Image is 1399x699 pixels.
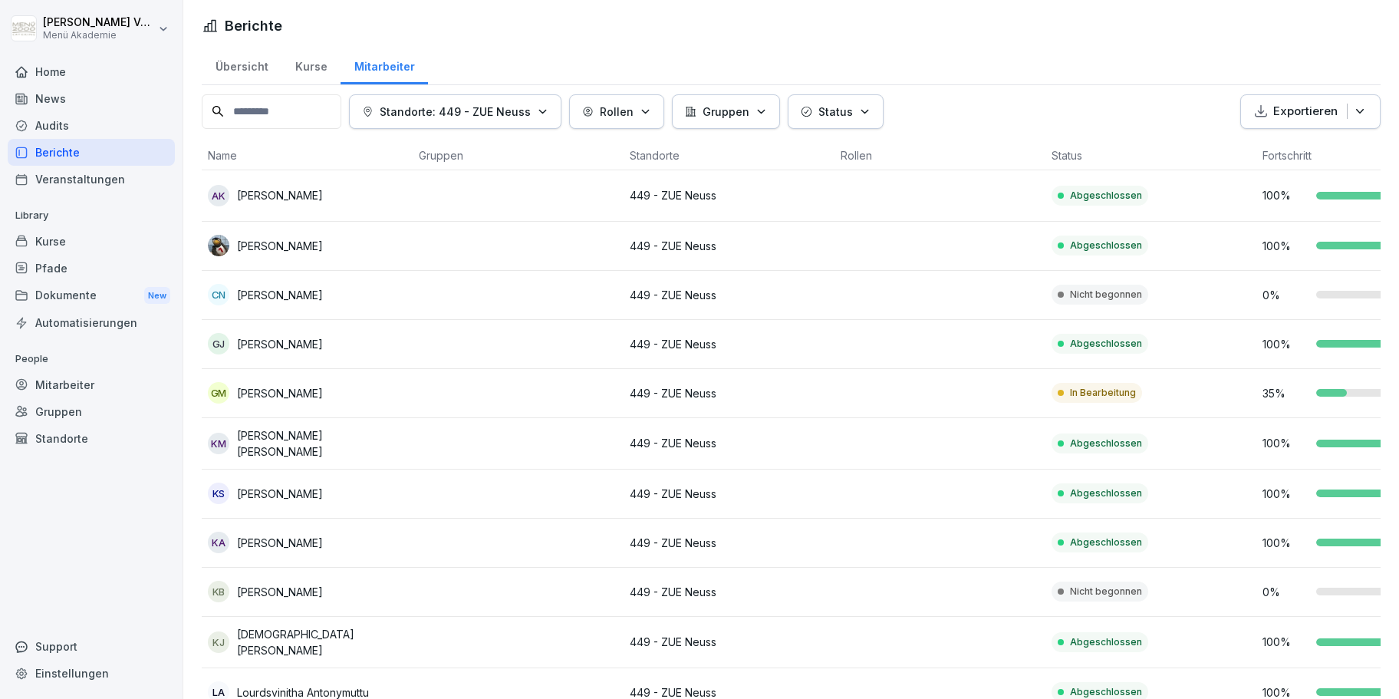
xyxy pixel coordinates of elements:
div: Kurse [8,228,175,255]
div: KS [208,483,229,504]
p: 449 - ZUE Neuss [630,385,828,401]
a: News [8,85,175,112]
p: Abgeschlossen [1070,486,1142,500]
p: 100 % [1262,486,1308,502]
a: Standorte [8,425,175,452]
th: Gruppen [413,141,624,170]
p: Nicht begonnen [1070,288,1142,302]
p: 449 - ZUE Neuss [630,634,828,650]
p: Abgeschlossen [1070,189,1142,203]
p: Abgeschlossen [1070,685,1142,699]
p: 449 - ZUE Neuss [630,238,828,254]
p: 100 % [1262,238,1308,254]
p: [PERSON_NAME] [PERSON_NAME] [237,427,407,460]
p: Rollen [600,104,634,120]
p: In Bearbeitung [1070,386,1136,400]
p: 100 % [1262,336,1308,352]
div: KB [208,581,229,602]
a: Home [8,58,175,85]
a: Mitarbeiter [8,371,175,398]
p: Abgeschlossen [1070,337,1142,351]
p: Abgeschlossen [1070,635,1142,649]
p: Standorte: 449 - ZUE Neuss [380,104,531,120]
p: 100 % [1262,435,1308,451]
p: Library [8,203,175,228]
p: Status [818,104,853,120]
th: Status [1045,141,1256,170]
p: Nicht begonnen [1070,585,1142,598]
p: 35 % [1262,385,1308,401]
img: dt0nuco1vlgmpb0ly7z17xnp.png [208,235,229,256]
p: 449 - ZUE Neuss [630,535,828,551]
a: Übersicht [202,45,281,84]
p: 100 % [1262,535,1308,551]
p: People [8,347,175,371]
p: Abgeschlossen [1070,536,1142,549]
div: GM [208,382,229,404]
th: Standorte [624,141,834,170]
p: 449 - ZUE Neuss [630,287,828,303]
div: KA [208,532,229,553]
p: 449 - ZUE Neuss [630,584,828,600]
th: Name [202,141,413,170]
a: Automatisierungen [8,309,175,336]
div: New [144,287,170,305]
p: 100 % [1262,634,1308,650]
p: Gruppen [703,104,749,120]
p: 449 - ZUE Neuss [630,336,828,352]
p: [PERSON_NAME] [237,187,323,203]
div: KM [208,433,229,454]
a: Einstellungen [8,660,175,687]
button: Gruppen [672,94,780,129]
a: Kurse [281,45,341,84]
p: 449 - ZUE Neuss [630,486,828,502]
button: Standorte: 449 - ZUE Neuss [349,94,561,129]
p: 449 - ZUE Neuss [630,187,828,203]
p: [PERSON_NAME] [237,336,323,352]
p: [PERSON_NAME] [237,287,323,303]
p: [PERSON_NAME] [237,535,323,551]
p: Abgeschlossen [1070,239,1142,252]
p: [PERSON_NAME] [237,486,323,502]
div: AK [208,185,229,206]
a: Mitarbeiter [341,45,428,84]
a: DokumenteNew [8,282,175,310]
p: [DEMOGRAPHIC_DATA][PERSON_NAME] [237,626,407,658]
a: Audits [8,112,175,139]
div: KJ [208,631,229,653]
p: [PERSON_NAME] Vonau [43,16,155,29]
p: 100 % [1262,187,1308,203]
p: [PERSON_NAME] [237,385,323,401]
a: Pfade [8,255,175,282]
p: 0 % [1262,287,1308,303]
a: Berichte [8,139,175,166]
button: Exportieren [1240,94,1381,129]
div: Dokumente [8,282,175,310]
p: Abgeschlossen [1070,437,1142,450]
p: [PERSON_NAME] [237,238,323,254]
div: Support [8,633,175,660]
div: CN [208,284,229,305]
p: Menü Akademie [43,30,155,41]
div: Gruppen [8,398,175,425]
p: [PERSON_NAME] [237,584,323,600]
p: Exportieren [1273,103,1338,120]
p: 449 - ZUE Neuss [630,435,828,451]
th: Rollen [834,141,1045,170]
button: Rollen [569,94,664,129]
div: GJ [208,333,229,354]
a: Veranstaltungen [8,166,175,193]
